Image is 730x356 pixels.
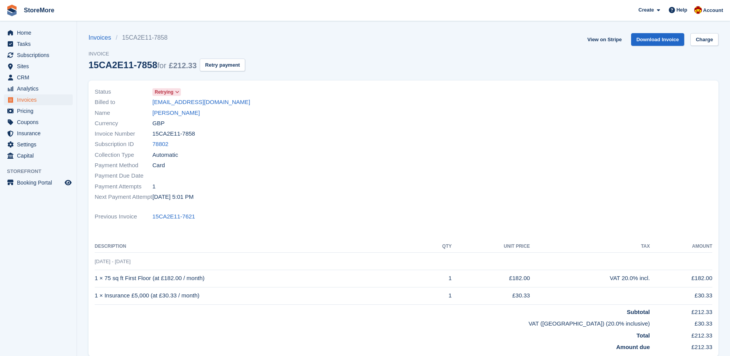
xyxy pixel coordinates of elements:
span: Automatic [152,151,178,160]
span: Invoice Number [95,129,152,138]
span: 15CA2E11-7858 [152,129,195,138]
a: Charge [690,33,718,46]
td: 1 [423,287,452,304]
td: £212.33 [650,340,712,352]
span: 1 [152,182,155,191]
span: Name [95,109,152,118]
td: £30.33 [650,287,712,304]
a: Invoices [89,33,116,42]
a: 78802 [152,140,169,149]
span: Collection Type [95,151,152,160]
a: [PERSON_NAME] [152,109,200,118]
td: 1 × 75 sq ft First Floor (at £182.00 / month) [95,270,423,287]
span: Subscriptions [17,50,63,60]
span: Analytics [17,83,63,94]
span: Storefront [7,168,77,175]
span: Create [638,6,654,14]
span: Settings [17,139,63,150]
a: Retrying [152,87,181,96]
td: 1 [423,270,452,287]
span: Status [95,87,152,96]
td: £30.33 [650,316,712,328]
a: Download Invoice [631,33,685,46]
span: Help [677,6,687,14]
span: Next Payment Attempt [95,193,152,202]
strong: Amount due [616,344,650,350]
a: menu [4,139,73,150]
nav: breadcrumbs [89,33,245,42]
span: Sites [17,61,63,72]
span: Billed to [95,98,152,107]
span: Payment Attempts [95,182,152,191]
div: VAT 20.0% incl. [530,274,650,283]
button: Retry payment [200,59,245,71]
a: StoreMore [21,4,57,17]
span: Pricing [17,106,63,116]
span: Insurance [17,128,63,139]
td: 1 × Insurance £5,000 (at £30.33 / month) [95,287,423,304]
strong: Subtotal [627,309,650,315]
a: Preview store [63,178,73,187]
span: [DATE] - [DATE] [95,259,130,264]
span: Capital [17,150,63,161]
span: Tasks [17,39,63,49]
span: Invoices [17,94,63,105]
a: 15CA2E11-7621 [152,212,195,221]
th: Amount [650,240,712,253]
span: CRM [17,72,63,83]
a: menu [4,61,73,72]
a: menu [4,50,73,60]
td: £30.33 [452,287,530,304]
span: Payment Method [95,161,152,170]
span: Coupons [17,117,63,128]
a: menu [4,150,73,161]
a: menu [4,83,73,94]
span: for [157,61,166,70]
a: menu [4,106,73,116]
th: Tax [530,240,650,253]
a: menu [4,72,73,83]
span: GBP [152,119,165,128]
th: Unit Price [452,240,530,253]
span: Retrying [155,89,174,96]
span: Previous Invoice [95,212,152,221]
a: menu [4,27,73,38]
span: Invoice [89,50,245,58]
a: menu [4,177,73,188]
div: 15CA2E11-7858 [89,60,197,70]
a: menu [4,128,73,139]
td: VAT ([GEOGRAPHIC_DATA]) (20.0% inclusive) [95,316,650,328]
a: menu [4,39,73,49]
th: Description [95,240,423,253]
a: menu [4,117,73,128]
span: Card [152,161,165,170]
td: £182.00 [452,270,530,287]
td: £182.00 [650,270,712,287]
strong: Total [636,332,650,339]
span: Subscription ID [95,140,152,149]
td: £212.33 [650,328,712,340]
time: 2025-08-28 16:01:01 UTC [152,193,194,202]
a: [EMAIL_ADDRESS][DOMAIN_NAME] [152,98,250,107]
td: £212.33 [650,304,712,316]
th: QTY [423,240,452,253]
img: stora-icon-8386f47178a22dfd0bd8f6a31ec36ba5ce8667c1dd55bd0f319d3a0aa187defe.svg [6,5,18,16]
span: Account [703,7,723,14]
span: £212.33 [169,61,197,70]
img: Store More Team [694,6,702,14]
span: Booking Portal [17,177,63,188]
span: Home [17,27,63,38]
span: Payment Due Date [95,171,152,180]
a: menu [4,94,73,105]
span: Currency [95,119,152,128]
a: View on Stripe [584,33,625,46]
